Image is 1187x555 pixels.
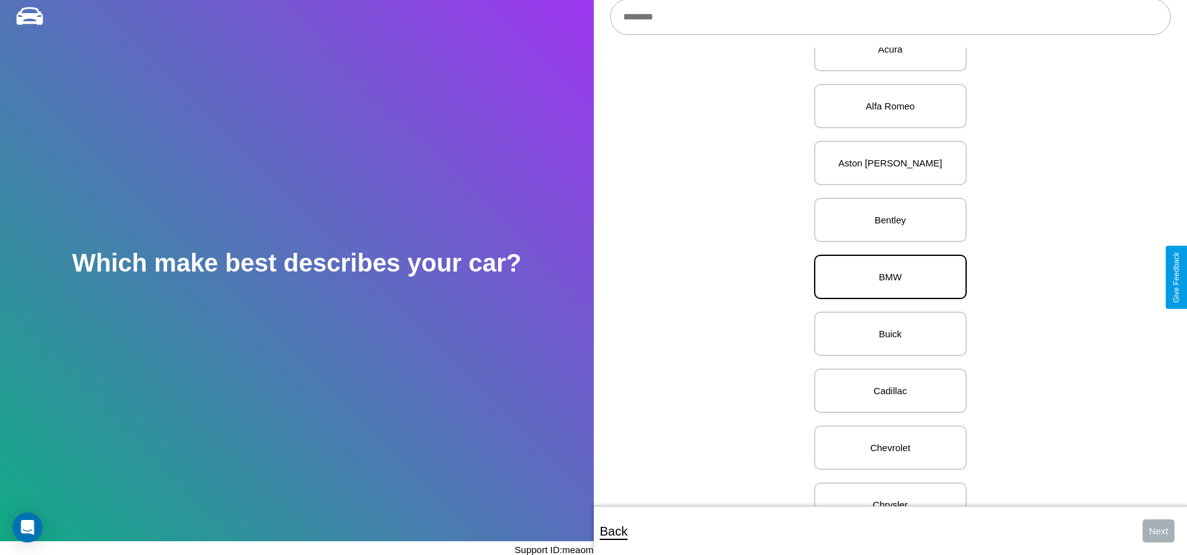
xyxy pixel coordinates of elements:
p: Acura [828,41,953,58]
h2: Which make best describes your car? [72,249,521,277]
button: Next [1143,519,1174,542]
p: Aston [PERSON_NAME] [828,155,953,171]
p: Back [600,520,628,542]
p: Buick [828,325,953,342]
p: BMW [828,268,953,285]
p: Alfa Romeo [828,98,953,115]
div: Give Feedback [1172,252,1181,303]
p: Cadillac [828,382,953,399]
p: Bentley [828,211,953,228]
p: Chevrolet [828,439,953,456]
div: Open Intercom Messenger [13,512,43,542]
p: Chrysler [828,496,953,513]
